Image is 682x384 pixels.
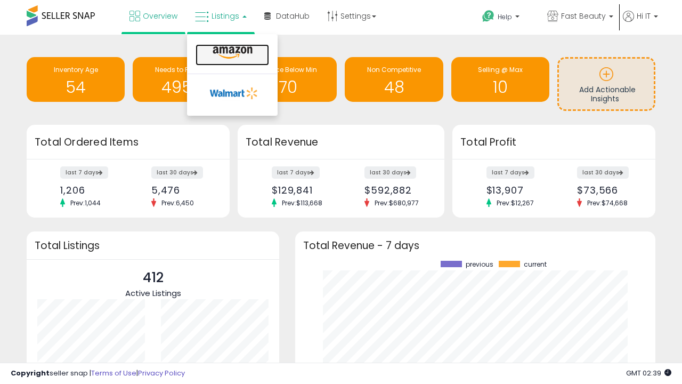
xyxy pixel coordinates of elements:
span: Prev: $680,977 [369,198,424,207]
a: Needs to Reprice 4956 [133,57,231,102]
h1: 70 [244,78,331,96]
a: Help [474,2,538,35]
span: Inventory Age [54,65,98,74]
span: Overview [143,11,177,21]
h1: 4956 [138,78,225,96]
strong: Copyright [11,368,50,378]
span: Prev: 6,450 [156,198,199,207]
a: BB Price Below Min 70 [239,57,337,102]
label: last 30 days [151,166,203,179]
h1: 54 [32,78,119,96]
span: Non Competitive [367,65,421,74]
span: Prev: $74,668 [582,198,633,207]
span: Hi IT [637,11,651,21]
a: Privacy Policy [138,368,185,378]
span: Prev: $12,267 [491,198,539,207]
div: $73,566 [577,185,637,196]
h3: Total Revenue [246,135,436,150]
label: last 30 days [577,166,629,179]
h3: Total Listings [35,242,271,250]
span: Listings [212,11,239,21]
h1: 48 [350,78,437,96]
a: Non Competitive 48 [345,57,443,102]
span: BB Price Below Min [258,65,317,74]
h3: Total Revenue - 7 days [303,242,647,250]
h3: Total Profit [460,135,647,150]
span: Fast Beauty [561,11,606,21]
span: Prev: $113,668 [277,198,328,207]
h3: Total Ordered Items [35,135,222,150]
span: Needs to Reprice [155,65,209,74]
a: Hi IT [623,11,658,35]
div: 5,476 [151,185,211,196]
span: Add Actionable Insights [579,84,636,105]
span: current [524,261,547,268]
span: previous [466,261,493,268]
i: Get Help [482,10,495,23]
div: $129,841 [272,185,333,196]
a: Selling @ Max 10 [451,57,549,102]
span: Prev: 1,044 [65,198,106,207]
label: last 7 days [60,166,108,179]
div: $592,882 [364,185,426,196]
label: last 7 days [486,166,534,179]
label: last 30 days [364,166,416,179]
label: last 7 days [272,166,320,179]
a: Inventory Age 54 [27,57,125,102]
span: Selling @ Max [478,65,523,74]
span: 2025-09-6 02:39 GMT [626,368,671,378]
span: DataHub [276,11,310,21]
p: 412 [125,268,181,288]
h1: 10 [457,78,544,96]
div: $13,907 [486,185,546,196]
a: Add Actionable Insights [559,59,654,109]
span: Active Listings [125,287,181,299]
div: 1,206 [60,185,120,196]
div: seller snap | | [11,369,185,379]
span: Help [498,12,512,21]
a: Terms of Use [91,368,136,378]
